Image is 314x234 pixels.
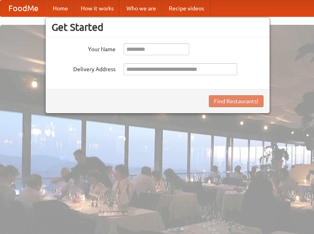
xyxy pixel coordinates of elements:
[74,0,120,16] a: How it works
[0,0,46,16] a: FoodMe
[52,63,116,73] label: Delivery Address
[120,0,162,16] a: Who we are
[209,95,264,107] button: Find Restaurants!
[162,0,210,16] a: Recipe videos
[52,43,116,53] label: Your Name
[46,0,74,16] a: Home
[52,21,264,33] h3: Get Started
